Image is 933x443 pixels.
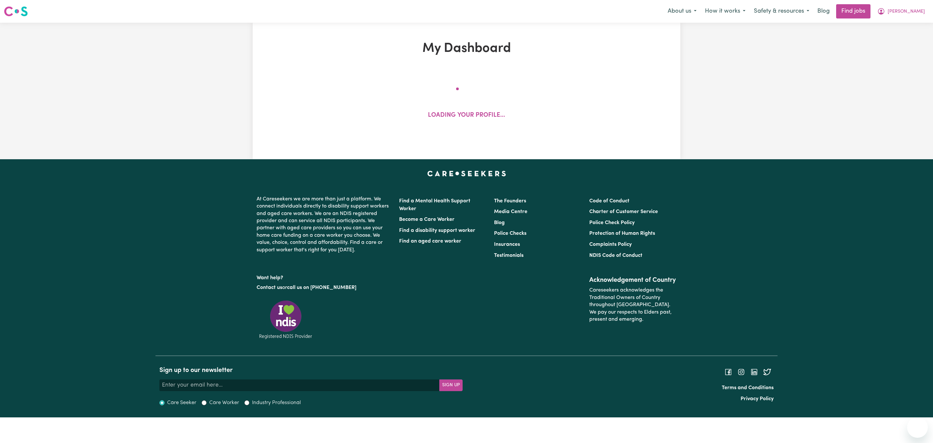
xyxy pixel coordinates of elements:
[257,193,391,256] p: At Careseekers we are more than just a platform. We connect individuals directly to disability su...
[257,281,391,294] p: or
[494,242,520,247] a: Insurances
[257,299,315,340] img: Registered NDIS provider
[836,4,870,18] a: Find jobs
[252,399,301,407] label: Industry Professional
[494,253,524,258] a: Testimonials
[701,5,750,18] button: How it works
[494,231,526,236] a: Police Checks
[399,198,470,211] a: Find a Mental Health Support Worker
[589,231,655,236] a: Protection of Human Rights
[159,366,463,374] h2: Sign up to our newsletter
[907,417,928,438] iframe: Button to launch messaging window, conversation in progress
[439,379,463,391] button: Subscribe
[399,239,461,244] a: Find an aged care worker
[663,5,701,18] button: About us
[159,379,440,391] input: Enter your email here...
[589,284,676,326] p: Careseekers acknowledges the Traditional Owners of Country throughout [GEOGRAPHIC_DATA]. We pay o...
[589,198,629,204] a: Code of Conduct
[813,4,834,18] a: Blog
[722,385,774,390] a: Terms and Conditions
[494,209,527,214] a: Media Centre
[724,369,732,375] a: Follow Careseekers on Facebook
[4,6,28,17] img: Careseekers logo
[167,399,196,407] label: Care Seeker
[257,272,391,281] p: Want help?
[209,399,239,407] label: Care Worker
[750,5,813,18] button: Safety & resources
[589,220,635,225] a: Police Check Policy
[328,41,605,56] h1: My Dashboard
[4,4,28,19] a: Careseekers logo
[428,111,505,120] p: Loading your profile...
[257,285,282,290] a: Contact us
[399,228,475,233] a: Find a disability support worker
[750,369,758,375] a: Follow Careseekers on LinkedIn
[737,369,745,375] a: Follow Careseekers on Instagram
[763,369,771,375] a: Follow Careseekers on Twitter
[399,217,455,222] a: Become a Care Worker
[427,171,506,176] a: Careseekers home page
[589,209,658,214] a: Charter of Customer Service
[589,242,632,247] a: Complaints Policy
[888,8,925,15] span: [PERSON_NAME]
[873,5,929,18] button: My Account
[741,396,774,401] a: Privacy Policy
[287,285,356,290] a: call us on [PHONE_NUMBER]
[494,220,505,225] a: Blog
[494,198,526,204] a: The Founders
[589,253,642,258] a: NDIS Code of Conduct
[589,276,676,284] h2: Acknowledgement of Country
